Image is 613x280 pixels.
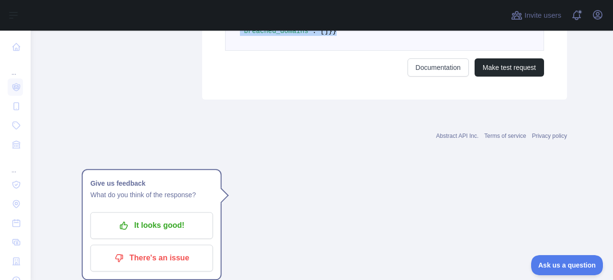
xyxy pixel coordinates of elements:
[8,155,23,174] div: ...
[332,27,336,35] span: }
[8,57,23,77] div: ...
[240,27,312,35] span: "breached_domains"
[312,27,329,35] span: : []
[436,133,479,139] a: Abstract API Inc.
[408,58,469,77] a: Documentation
[329,27,332,35] span: }
[509,8,563,23] button: Invite users
[531,255,603,275] iframe: Toggle Customer Support
[532,133,567,139] a: Privacy policy
[484,133,526,139] a: Terms of service
[524,10,561,21] span: Invite users
[475,58,544,77] button: Make test request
